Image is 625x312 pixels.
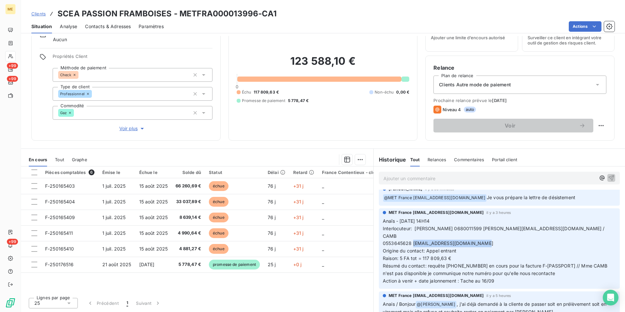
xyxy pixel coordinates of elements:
a: Clients [31,10,46,17]
span: 1 [127,300,128,306]
span: _ [322,215,324,220]
span: 1 juil. 2025 [102,199,126,204]
span: échue [209,197,228,207]
span: Relances [428,157,446,162]
div: Solde dû [176,170,201,175]
span: Voir [441,123,579,128]
span: En cours [29,157,47,162]
span: Tout [410,157,420,162]
span: +31 j [293,199,304,204]
span: Surveiller ce client en intégrant votre outil de gestion des risques client. [528,35,609,45]
span: 1 juil. 2025 [102,183,126,189]
span: auto [464,107,476,113]
span: 76 j [268,230,276,236]
h3: SCEA PASSION FRAMBOISES - METFRA000013996-CA1 [58,8,277,20]
span: _ [322,230,324,236]
span: [DATE] [492,98,507,103]
div: Statut [209,170,260,175]
span: 15 août 2025 [139,246,168,251]
span: 33 037,89 € [176,199,201,205]
button: Actions [569,21,601,32]
span: échue [209,244,228,254]
span: Portail client [492,157,517,162]
span: échue [209,213,228,222]
button: Précédent [83,296,123,310]
span: 5 778,47 € [288,98,309,104]
span: MET France [EMAIL_ADDRESS][DOMAIN_NAME] [389,210,484,216]
span: Anais / Bonjour [383,301,415,307]
span: +31 j [293,215,304,220]
span: F-250176516 [45,262,74,267]
span: Analyse [60,23,77,30]
div: Émise le [102,170,131,175]
span: Niveau 4 [443,107,461,112]
h6: Historique [374,156,406,164]
span: Anaïs - [DATE] 14H14 [383,218,430,224]
span: 76 j [268,246,276,251]
span: Gaz [60,111,67,115]
span: 8 639,14 € [176,214,201,221]
span: il y a 5 heures [486,294,511,298]
span: _ [322,262,324,267]
span: Check [60,73,71,77]
span: Action à venir + date jalonnement : Tache au 16/09 [383,278,495,284]
span: il y a 3 heures [486,211,511,215]
span: Raison: 5 FA tot = 117 809,63 € [383,255,451,261]
span: échue [209,181,228,191]
span: 25 [34,300,40,306]
span: 1 juil. 2025 [102,246,126,251]
input: Ajouter une valeur [92,91,97,97]
span: Propriétés Client [53,54,212,63]
input: Ajouter une valeur [78,72,84,78]
div: Pièces comptables [45,169,94,175]
span: Origine du contact: Appel entrant [383,248,456,253]
div: Retard [293,170,314,175]
span: @ MET France [EMAIL_ADDRESS][DOMAIN_NAME] [383,194,486,202]
span: Situation [31,23,52,30]
button: Voir [433,119,593,132]
span: F-250165411 [45,230,73,236]
span: Non-échu [375,89,394,95]
span: 4 990,64 € [176,230,201,236]
span: 15 août 2025 [139,215,168,220]
div: Open Intercom Messenger [603,290,618,305]
span: Je vous prépare la lettre de désistement [487,195,575,200]
span: 0553645628 [EMAIL_ADDRESS][DOMAIN_NAME] [383,240,493,246]
div: France Contentieux - cloture [322,170,384,175]
span: Tout [55,157,64,162]
span: Professionnel [60,92,85,96]
span: Graphe [72,157,87,162]
h2: 123 588,10 € [237,55,410,74]
span: 25 j [268,262,276,267]
span: +99 [7,63,18,69]
div: Délai [268,170,285,175]
span: @ [PERSON_NAME] [416,301,456,308]
span: 15 août 2025 [139,183,168,189]
span: Contacts & Adresses [85,23,131,30]
span: _ [322,246,324,251]
span: 76 j [268,215,276,220]
div: Échue le [139,170,168,175]
span: Ajouter une limite d’encours autorisé [431,35,505,40]
span: Interlocuteur: [PERSON_NAME] 0680011599 [PERSON_NAME][EMAIL_ADDRESS][DOMAIN_NAME] / CAMB [383,226,606,239]
span: 15 août 2025 [139,230,168,236]
span: Commentaires [454,157,484,162]
span: _ [322,183,324,189]
button: Suivant [132,296,165,310]
img: Logo LeanPay [5,298,16,308]
span: +99 [7,76,18,82]
span: Aucun [53,36,67,43]
span: Résumé du contact: requête [PHONE_NUMBER] en cours pour la facture F-[PASSPORT] // Mme CAMB n'est... [383,263,609,276]
span: Paramètres [139,23,164,30]
span: Voir plus [119,125,145,132]
span: 117 809,63 € [254,89,279,95]
input: Ajouter une valeur [74,110,79,116]
span: Clients Autre mode de paiement [439,81,511,88]
span: F-250165409 [45,215,75,220]
span: F-250165410 [45,246,74,251]
span: Prochaine relance prévue le [433,98,606,103]
span: 66 260,69 € [176,183,201,189]
span: 21 août 2025 [102,262,131,267]
h6: Relance [433,64,606,72]
span: échue [209,228,228,238]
